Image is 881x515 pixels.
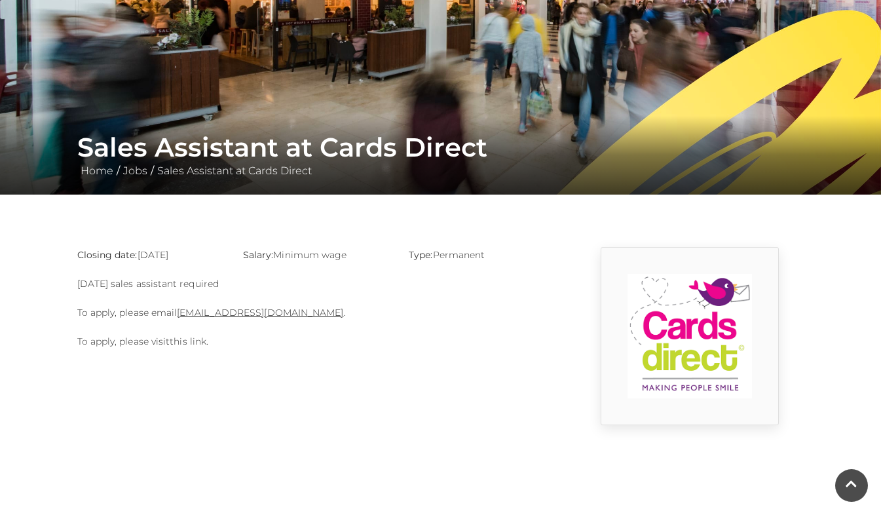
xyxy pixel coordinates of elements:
p: [DATE] sales assistant required [77,276,555,292]
a: Jobs [120,164,151,177]
strong: Type: [409,249,432,261]
a: this link [170,335,206,347]
strong: Closing date: [77,249,138,261]
p: Minimum wage [243,247,389,263]
strong: Salary: [243,249,274,261]
p: [DATE] [77,247,223,263]
img: 9_1554819914_l1cI.png [628,274,752,398]
div: / / [67,132,814,179]
a: Sales Assistant at Cards Direct [154,164,315,177]
p: To apply, please visit . [77,334,555,349]
p: Permanent [409,247,555,263]
h1: Sales Assistant at Cards Direct [77,132,804,163]
a: Home [77,164,117,177]
p: To apply, please email . [77,305,555,320]
a: [EMAIL_ADDRESS][DOMAIN_NAME] [177,307,343,318]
